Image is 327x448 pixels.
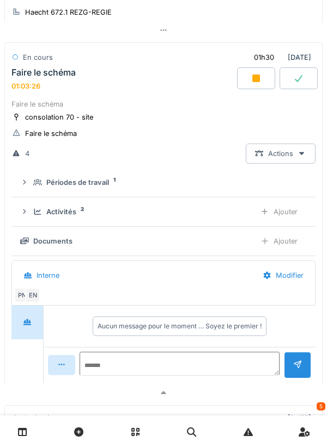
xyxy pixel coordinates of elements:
div: consolation 70 - site [25,112,93,122]
div: Faire le schéma [11,99,316,109]
summary: Activités2Ajouter [16,202,311,222]
div: Documents [33,236,72,246]
div: En cours [23,52,53,63]
div: 01h30 [254,52,274,63]
div: Activités [46,207,76,217]
div: Périodes de travail [46,177,109,188]
div: 4 [25,148,29,159]
div: Aucun message pour le moment … Soyez le premier ! [98,321,262,331]
div: Faire le schéma [11,67,76,78]
div: 5 [317,402,325,410]
div: Ajouter [251,202,307,222]
div: Interne [37,270,59,281]
summary: Périodes de travail1 [16,172,311,192]
div: Actions [246,144,316,164]
div: EN [25,288,40,303]
div: Faire le schéma [25,128,77,139]
div: PN [14,288,29,303]
div: Haecht 672.1 REZG-REGIE [25,7,112,17]
div: Ajouter [251,231,307,251]
div: Modifier [253,265,313,285]
div: Assigné [23,413,50,423]
div: [DATE] [245,47,316,67]
div: [DATE] [288,413,316,423]
summary: DocumentsAjouter [16,231,311,251]
div: 01:03:26 [11,82,40,90]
